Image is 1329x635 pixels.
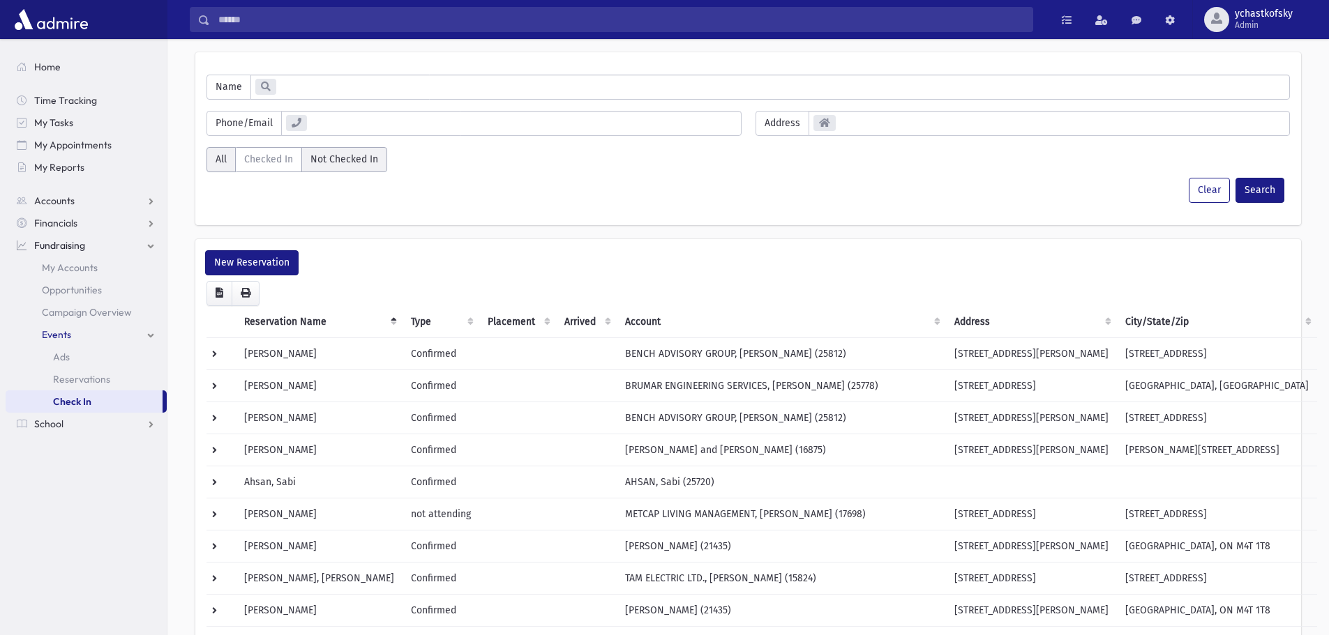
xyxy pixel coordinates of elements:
[236,466,403,498] td: Ahsan, Sabi
[1117,498,1317,530] td: [STREET_ADDRESS]
[403,306,479,338] th: Type: activate to sort column ascending
[403,369,479,401] td: Confirmed
[207,111,282,136] span: Phone/Email
[946,337,1117,369] td: [STREET_ADDRESS][PERSON_NAME]
[617,562,946,594] td: TAM ELECTRIC LTD., [PERSON_NAME] (15824)
[34,94,97,107] span: Time Tracking
[210,7,1033,32] input: Search
[403,434,479,466] td: Confirmed
[6,279,167,301] a: Opportunities
[6,89,167,112] a: Time Tracking
[403,337,479,369] td: Confirmed
[403,466,479,498] td: Confirmed
[1189,178,1230,203] button: Clear
[42,306,132,319] span: Campaign Overview
[236,369,403,401] td: [PERSON_NAME]
[42,261,98,274] span: My Accounts
[207,147,387,178] div: Status
[6,56,167,78] a: Home
[1117,369,1317,401] td: [GEOGRAPHIC_DATA], [GEOGRAPHIC_DATA]
[236,530,403,562] td: [PERSON_NAME]
[1117,306,1317,338] th: City/State/Zip: activate to sort column ascending
[232,281,260,306] button: Print
[946,498,1117,530] td: [STREET_ADDRESS]
[6,390,163,413] a: Check In
[34,418,63,430] span: School
[6,413,167,435] a: School
[6,257,167,279] a: My Accounts
[556,306,617,338] th: Arrived: activate to sort column ascending
[617,530,946,562] td: [PERSON_NAME] (21435)
[6,156,167,178] a: My Reports
[1117,434,1317,466] td: [PERSON_NAME][STREET_ADDRESS]
[6,112,167,134] a: My Tasks
[6,346,167,368] a: Ads
[6,323,167,346] a: Events
[946,369,1117,401] td: [STREET_ADDRESS]
[1236,178,1284,203] button: Search
[6,234,167,257] a: Fundraising
[946,306,1117,338] th: Address: activate to sort column ascending
[34,61,61,73] span: Home
[53,395,91,408] span: Check In
[946,562,1117,594] td: [STREET_ADDRESS]
[403,594,479,626] td: Confirmed
[1117,337,1317,369] td: [STREET_ADDRESS]
[34,116,73,129] span: My Tasks
[236,562,403,594] td: [PERSON_NAME], [PERSON_NAME]
[6,301,167,323] a: Campaign Overview
[946,434,1117,466] td: [STREET_ADDRESS][PERSON_NAME]
[34,161,84,174] span: My Reports
[205,250,299,275] button: New Reservation
[1117,562,1317,594] td: [STREET_ADDRESS]
[1117,594,1317,626] td: [GEOGRAPHIC_DATA], ON M4T 1T8
[301,147,387,172] label: Not Checked In
[11,6,91,33] img: AdmirePro
[6,134,167,156] a: My Appointments
[6,212,167,234] a: Financials
[207,281,232,306] button: CSV
[236,434,403,466] td: [PERSON_NAME]
[207,147,236,172] label: All
[617,369,946,401] td: BRUMAR ENGINEERING SERVICES, [PERSON_NAME] (25778)
[617,306,946,338] th: Account: activate to sort column ascending
[617,594,946,626] td: [PERSON_NAME] (21435)
[479,306,556,338] th: Placement: activate to sort column ascending
[235,147,302,172] label: Checked In
[34,217,77,229] span: Financials
[403,562,479,594] td: Confirmed
[42,284,102,296] span: Opportunities
[236,498,403,530] td: [PERSON_NAME]
[617,498,946,530] td: METCAP LIVING MANAGEMENT, [PERSON_NAME] (17698)
[1235,20,1293,31] span: Admin
[236,401,403,434] td: [PERSON_NAME]
[1117,401,1317,434] td: [STREET_ADDRESS]
[403,401,479,434] td: Confirmed
[53,351,70,363] span: Ads
[946,594,1117,626] td: [STREET_ADDRESS][PERSON_NAME]
[617,401,946,434] td: BENCH ADVISORY GROUP, [PERSON_NAME] (25812)
[6,368,167,390] a: Reservations
[617,466,946,498] td: AHSAN, Sabi (25720)
[34,139,112,151] span: My Appointments
[946,530,1117,562] td: [STREET_ADDRESS][PERSON_NAME]
[236,594,403,626] td: [PERSON_NAME]
[207,75,251,100] span: Name
[617,434,946,466] td: [PERSON_NAME] and [PERSON_NAME] (16875)
[236,337,403,369] td: [PERSON_NAME]
[53,373,110,385] span: Reservations
[403,498,479,530] td: not attending
[617,337,946,369] td: BENCH ADVISORY GROUP, [PERSON_NAME] (25812)
[403,530,479,562] td: Confirmed
[756,111,809,136] span: Address
[34,194,75,207] span: Accounts
[34,239,85,252] span: Fundraising
[946,401,1117,434] td: [STREET_ADDRESS][PERSON_NAME]
[1117,530,1317,562] td: [GEOGRAPHIC_DATA], ON M4T 1T8
[6,190,167,212] a: Accounts
[42,328,71,341] span: Events
[236,306,403,338] th: Reservation Name: activate to sort column descending
[1235,8,1293,20] span: ychastkofsky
